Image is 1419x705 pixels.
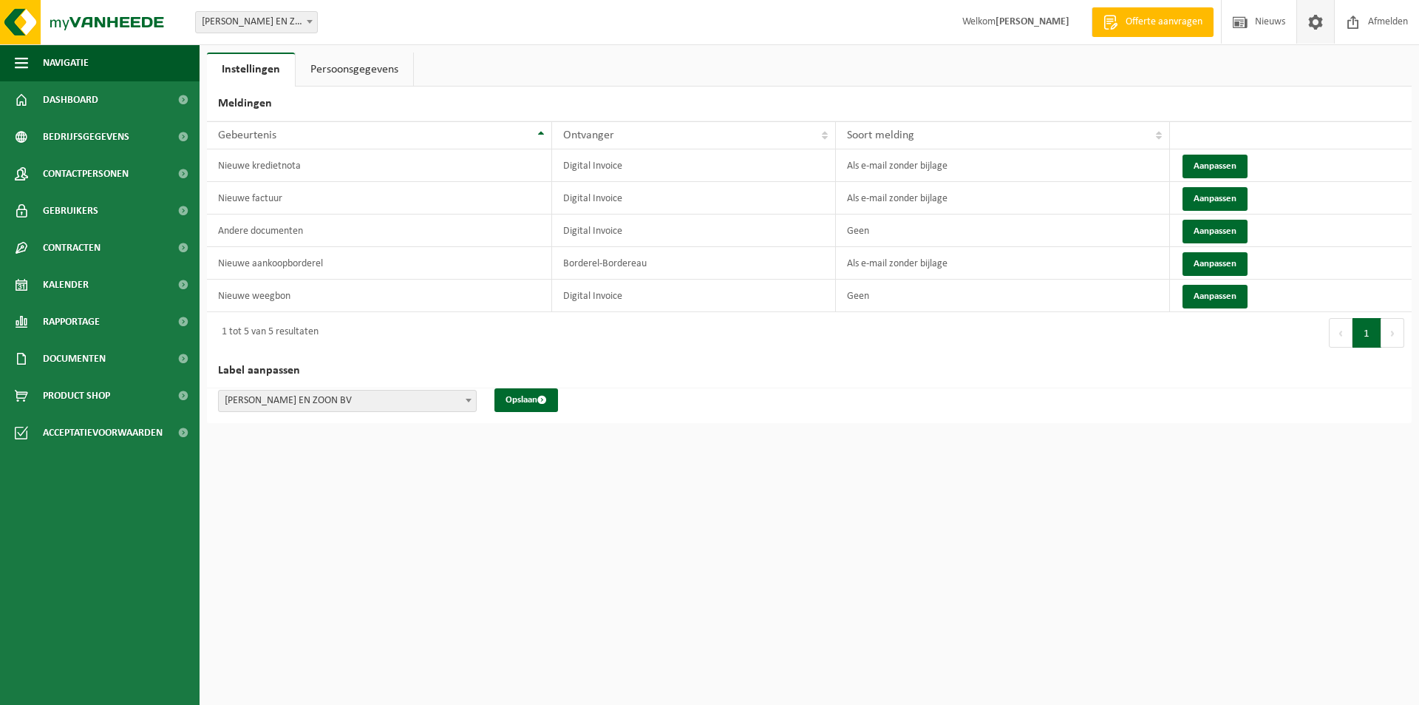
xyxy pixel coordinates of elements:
[207,53,295,87] a: Instellingen
[207,149,552,182] td: Nieuwe kredietnota
[836,182,1170,215] td: Als e-mail zonder bijlage
[43,303,100,340] span: Rapportage
[43,192,98,229] span: Gebruikers
[1352,318,1381,348] button: 1
[1182,285,1248,308] button: Aanpassen
[552,149,836,182] td: Digital Invoice
[1122,15,1206,30] span: Offerte aanvragen
[43,81,98,118] span: Dashboard
[563,129,614,141] span: Ontvanger
[836,149,1170,182] td: Als e-mail zonder bijlage
[1182,220,1248,243] button: Aanpassen
[207,247,552,280] td: Nieuwe aankoopborderel
[1092,7,1214,37] a: Offerte aanvragen
[1182,187,1248,211] button: Aanpassen
[43,340,106,377] span: Documenten
[43,377,110,414] span: Product Shop
[552,182,836,215] td: Digital Invoice
[996,16,1069,27] strong: [PERSON_NAME]
[196,12,317,33] span: MATTHYS EN ZOON BV
[552,247,836,280] td: Borderel-Bordereau
[296,53,413,87] a: Persoonsgegevens
[43,155,129,192] span: Contactpersonen
[1381,318,1404,348] button: Next
[43,414,163,451] span: Acceptatievoorwaarden
[1329,318,1352,348] button: Previous
[1182,155,1248,178] button: Aanpassen
[207,215,552,247] td: Andere documenten
[43,118,129,155] span: Bedrijfsgegevens
[836,280,1170,312] td: Geen
[847,129,914,141] span: Soort melding
[43,44,89,81] span: Navigatie
[207,182,552,215] td: Nieuwe factuur
[195,11,318,33] span: MATTHYS EN ZOON BV
[43,266,89,303] span: Kalender
[218,390,477,412] span: MATTHYS EN ZOON BV
[207,87,1412,121] h2: Meldingen
[43,229,101,266] span: Contracten
[207,354,1412,388] h2: Label aanpassen
[494,388,558,412] button: Opslaan
[214,320,319,346] div: 1 tot 5 van 5 resultaten
[552,215,836,247] td: Digital Invoice
[836,247,1170,280] td: Als e-mail zonder bijlage
[218,129,276,141] span: Gebeurtenis
[1182,252,1248,276] button: Aanpassen
[836,215,1170,247] td: Geen
[207,280,552,312] td: Nieuwe weegbon
[219,391,476,411] span: MATTHYS EN ZOON BV
[552,280,836,312] td: Digital Invoice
